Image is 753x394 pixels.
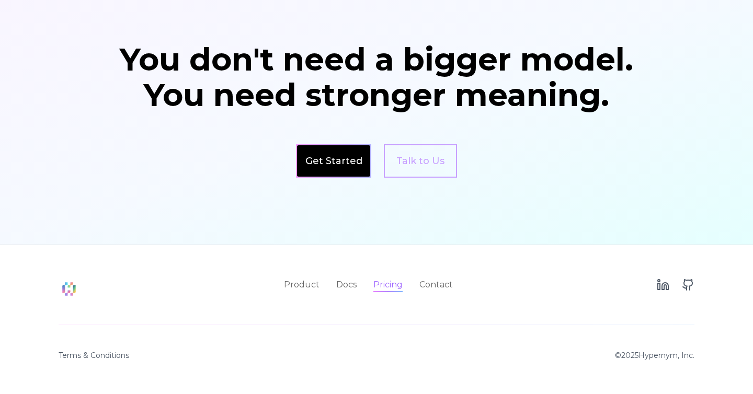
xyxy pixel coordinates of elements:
[384,144,457,178] a: Talk to Us
[59,350,129,361] a: Terms & Conditions
[373,279,403,291] a: Pricing
[109,79,644,111] div: You need stronger meaning.
[109,44,644,75] div: You don't need a bigger model.
[336,279,357,291] a: Docs
[305,154,362,168] a: Get Started
[59,279,79,299] img: Hypernym Logo
[419,279,453,291] a: Contact
[615,350,694,361] p: © 2025 Hypernym, Inc.
[284,279,320,291] a: Product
